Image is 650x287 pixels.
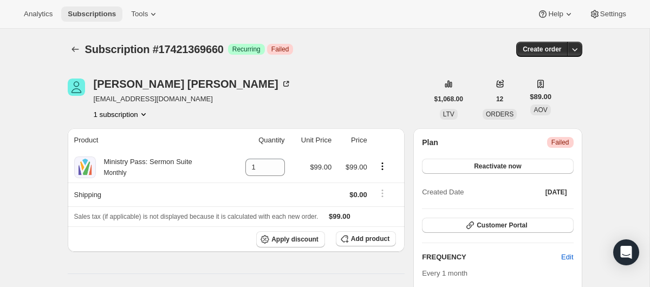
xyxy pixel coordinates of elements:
th: Price [335,128,370,152]
button: Product actions [94,109,149,120]
button: Shipping actions [374,187,391,199]
h2: FREQUENCY [422,252,561,263]
span: Mike Houser [68,79,85,96]
th: Product [68,128,230,152]
span: $99.00 [329,212,350,220]
span: Failed [551,138,569,147]
span: 12 [496,95,503,103]
span: Create order [523,45,561,54]
button: Add product [336,231,396,246]
img: product img [74,156,96,178]
button: Create order [516,42,568,57]
span: [DATE] [545,188,567,197]
span: Add product [351,234,389,243]
button: Subscriptions [68,42,83,57]
button: $1,068.00 [428,92,470,107]
span: Recurring [232,45,261,54]
th: Unit Price [288,128,335,152]
span: Analytics [24,10,53,18]
div: Open Intercom Messenger [613,239,639,265]
span: Apply discount [271,235,318,244]
span: Created Date [422,187,464,198]
button: Help [531,6,580,22]
span: [EMAIL_ADDRESS][DOMAIN_NAME] [94,94,291,105]
span: Customer Portal [477,221,527,230]
span: Failed [271,45,289,54]
span: $1,068.00 [434,95,463,103]
div: Ministry Pass: Sermon Suite [96,156,192,178]
span: AOV [534,106,547,114]
span: Settings [600,10,626,18]
button: 12 [490,92,510,107]
button: Settings [583,6,633,22]
span: Edit [561,252,573,263]
span: Subscriptions [68,10,116,18]
small: Monthly [104,169,127,177]
button: Edit [555,249,580,266]
span: $99.00 [310,163,331,171]
span: Help [548,10,563,18]
button: Customer Portal [422,218,573,233]
button: Apply discount [256,231,325,247]
span: Reactivate now [474,162,521,171]
span: ORDERS [486,110,513,118]
button: Product actions [374,160,391,172]
button: [DATE] [539,185,574,200]
button: Reactivate now [422,159,573,174]
span: LTV [443,110,454,118]
button: Subscriptions [61,6,122,22]
button: Analytics [17,6,59,22]
span: Subscription #17421369660 [85,43,224,55]
span: Every 1 month [422,269,467,277]
span: $0.00 [349,191,367,199]
h2: Plan [422,137,438,148]
span: Sales tax (if applicable) is not displayed because it is calculated with each new order. [74,213,318,220]
span: Tools [131,10,148,18]
th: Quantity [230,128,288,152]
span: $99.00 [346,163,367,171]
span: $89.00 [530,92,551,102]
button: Tools [125,6,165,22]
th: Shipping [68,182,230,206]
div: [PERSON_NAME] [PERSON_NAME] [94,79,291,89]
